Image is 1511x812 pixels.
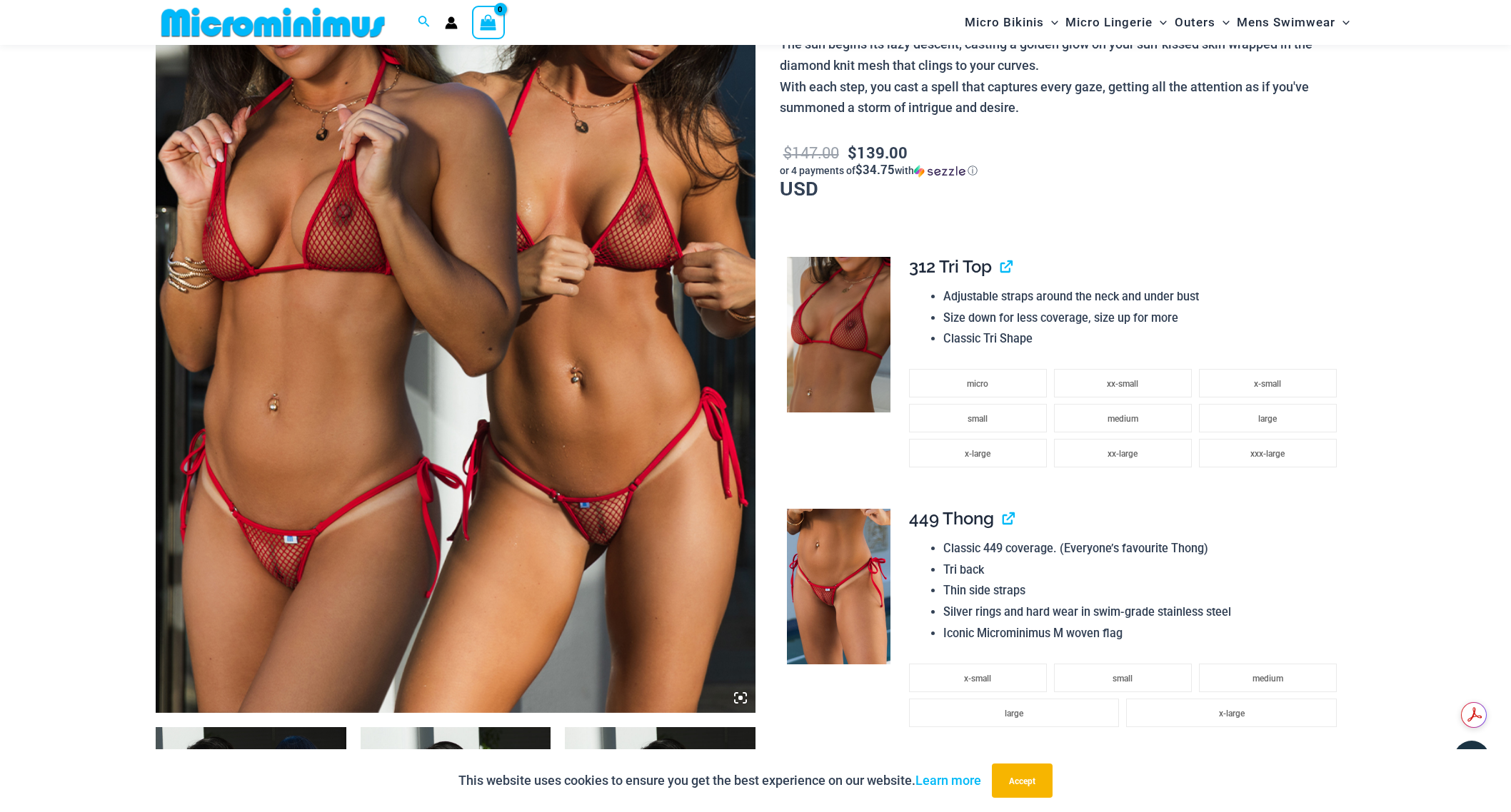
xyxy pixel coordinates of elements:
span: Menu Toggle [1335,4,1350,41]
li: Classic 449 coverage. (Everyone’s favourite Thong) [943,538,1343,559]
li: x-small [909,664,1047,692]
li: xxx-large [1199,439,1337,467]
button: Accept [992,763,1053,798]
p: USD [780,141,1355,198]
li: Thin side straps [943,580,1343,602]
a: OutersMenu ToggleMenu Toggle [1171,4,1233,41]
a: Learn more [915,773,981,788]
li: medium [1199,664,1337,692]
span: $ [783,142,792,163]
bdi: 139.00 [848,142,908,163]
img: Sezzle [914,165,965,178]
span: Menu Toggle [1044,4,1058,41]
a: Account icon link [445,16,458,29]
img: MM SHOP LOGO FLAT [156,6,391,39]
span: xxx-large [1250,449,1285,459]
li: Adjustable straps around the neck and under bust [943,286,1343,308]
span: 312 Tri Top [909,256,992,277]
span: Mens Swimwear [1237,4,1335,41]
span: Outers [1175,4,1215,41]
li: medium [1054,404,1192,432]
span: Menu Toggle [1153,4,1167,41]
span: x-large [965,449,990,459]
span: xx-large [1108,449,1138,459]
li: Iconic Microminimus M woven flag [943,623,1343,644]
span: $ [848,142,857,163]
span: small [968,414,988,424]
span: large [1005,709,1023,719]
span: medium [1253,674,1283,684]
a: View Shopping Cart, empty [472,6,505,39]
p: This website uses cookies to ensure you get the best experience on our website. [458,770,981,791]
a: Search icon link [418,14,431,31]
li: x-small [1199,369,1337,397]
li: large [909,699,1119,727]
span: x-small [964,674,991,684]
span: micro [967,379,988,389]
span: x-small [1254,379,1281,389]
li: x-large [1126,699,1336,727]
span: Menu Toggle [1215,4,1230,41]
li: x-large [909,439,1047,467]
span: Micro Lingerie [1065,4,1153,41]
bdi: 147.00 [783,142,839,163]
li: small [909,404,1047,432]
li: small [1054,664,1192,692]
span: xx-small [1107,379,1138,389]
img: Summer Storm Red 312 Tri Top [787,257,890,412]
span: x-large [1219,709,1245,719]
span: $34.75 [855,161,895,178]
span: large [1258,414,1277,424]
li: Classic Tri Shape [943,328,1343,350]
li: xx-large [1054,439,1192,467]
span: Micro Bikinis [965,4,1044,41]
li: xx-small [1054,369,1192,397]
a: Micro BikinisMenu ToggleMenu Toggle [961,4,1062,41]
nav: Site Navigation [959,2,1355,43]
li: Silver rings and hard wear in swim-grade stainless steel [943,602,1343,623]
li: large [1199,404,1337,432]
span: medium [1108,414,1138,424]
a: Mens SwimwearMenu ToggleMenu Toggle [1233,4,1353,41]
li: micro [909,369,1047,397]
div: or 4 payments of$34.75withSezzle Click to learn more about Sezzle [780,163,1355,178]
div: or 4 payments of with [780,163,1355,178]
img: Summer Storm Red 449 Thong [787,509,890,664]
li: Tri back [943,559,1343,581]
li: Size down for less coverage, size up for more [943,308,1343,329]
a: Micro LingerieMenu ToggleMenu Toggle [1062,4,1170,41]
span: 449 Thong [909,508,994,529]
span: small [1113,674,1133,684]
